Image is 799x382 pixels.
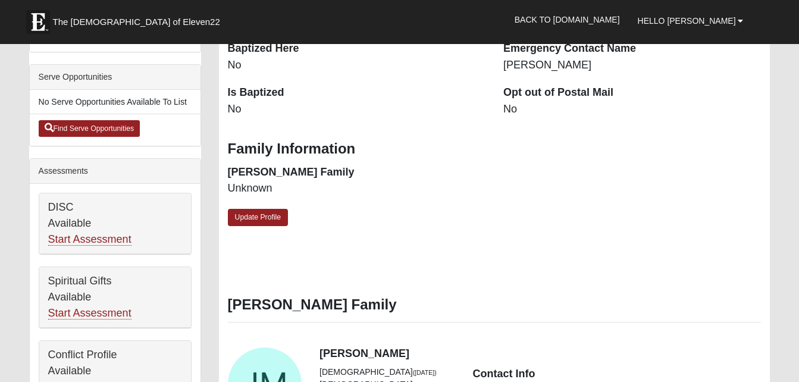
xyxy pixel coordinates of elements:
[319,347,761,361] h4: [PERSON_NAME]
[30,90,200,114] li: No Serve Opportunities Available To List
[503,85,761,101] dt: Opt out of Postal Mail
[228,58,485,73] dd: No
[319,366,455,378] li: [DEMOGRAPHIC_DATA]
[413,369,437,376] small: ([DATE])
[228,85,485,101] dt: Is Baptized
[472,368,535,380] strong: Contact Info
[503,102,761,117] dd: No
[228,165,485,180] dt: [PERSON_NAME] Family
[39,267,191,328] div: Spiritual Gifts Available
[228,296,762,314] h3: [PERSON_NAME] Family
[20,4,258,34] a: The [DEMOGRAPHIC_DATA] of Eleven22
[503,58,761,73] dd: [PERSON_NAME]
[228,181,485,196] dd: Unknown
[30,65,200,90] div: Serve Opportunities
[503,41,761,57] dt: Emergency Contact Name
[30,159,200,184] div: Assessments
[228,140,762,158] h3: Family Information
[228,41,485,57] dt: Baptized Here
[629,6,753,36] a: Hello [PERSON_NAME]
[48,307,131,320] a: Start Assessment
[39,193,191,254] div: DISC Available
[53,16,220,28] span: The [DEMOGRAPHIC_DATA] of Eleven22
[39,120,140,137] a: Find Serve Opportunities
[228,209,289,226] a: Update Profile
[506,5,629,35] a: Back to [DOMAIN_NAME]
[48,233,131,246] a: Start Assessment
[228,102,485,117] dd: No
[26,10,50,34] img: Eleven22 logo
[638,16,736,26] span: Hello [PERSON_NAME]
